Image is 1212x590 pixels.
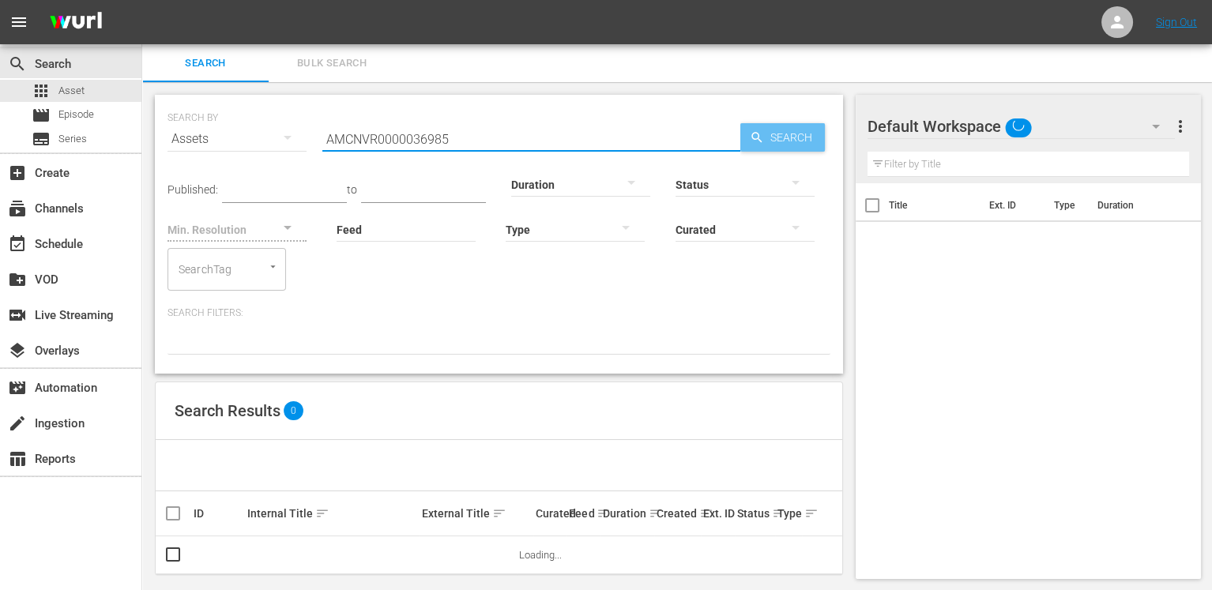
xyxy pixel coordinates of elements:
div: Internal Title [247,504,417,523]
span: VOD [8,270,27,289]
span: sort [772,506,786,520]
span: sort [699,506,713,520]
div: Type [777,504,800,523]
span: Published: [167,183,218,196]
div: ID [194,507,243,520]
div: Duration [603,504,652,523]
th: Title [889,183,980,227]
span: Reports [8,449,27,468]
span: Episode [32,106,51,125]
div: Assets [167,117,307,161]
span: sort [649,506,663,520]
div: Default Workspace [868,104,1176,148]
div: Created [657,504,698,523]
span: Create [8,163,27,182]
p: Search Filters: [167,306,830,320]
div: Curated [536,507,564,520]
span: menu [9,13,28,32]
span: Ingestion [8,414,27,433]
span: Search Results [175,401,280,420]
th: Duration [1087,183,1182,227]
img: ans4CAIJ8jUAAAAAAAAAAAAAAAAAAAAAAAAgQb4GAAAAAAAAAAAAAAAAAAAAAAAAJMjXAAAAAAAAAAAAAAAAAAAAAAAAgAT5G... [38,4,114,41]
span: to [347,183,357,196]
div: Feed [569,504,597,523]
span: Search [8,54,27,73]
span: sort [597,506,611,520]
span: Episode [58,107,94,122]
span: Channels [8,199,27,218]
span: Schedule [8,235,27,254]
span: Asset [58,83,85,99]
a: Sign Out [1156,16,1197,28]
span: more_vert [1170,117,1189,136]
span: sort [492,506,506,520]
span: 0 [284,401,303,420]
button: Search [740,123,825,152]
span: sort [315,506,329,520]
span: Bulk Search [278,54,386,73]
th: Type [1044,183,1087,227]
button: more_vert [1170,107,1189,145]
span: Automation [8,378,27,397]
span: Search [152,54,259,73]
div: Ext. ID [703,507,732,520]
th: Ext. ID [979,183,1044,227]
span: Series [32,130,51,148]
button: Open [265,259,280,274]
span: Search [764,123,825,152]
div: Status [737,504,773,523]
span: Overlays [8,341,27,360]
span: Loading... [519,549,562,561]
span: Series [58,131,87,147]
div: External Title [422,504,531,523]
span: Live Streaming [8,306,27,325]
span: Asset [32,81,51,100]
